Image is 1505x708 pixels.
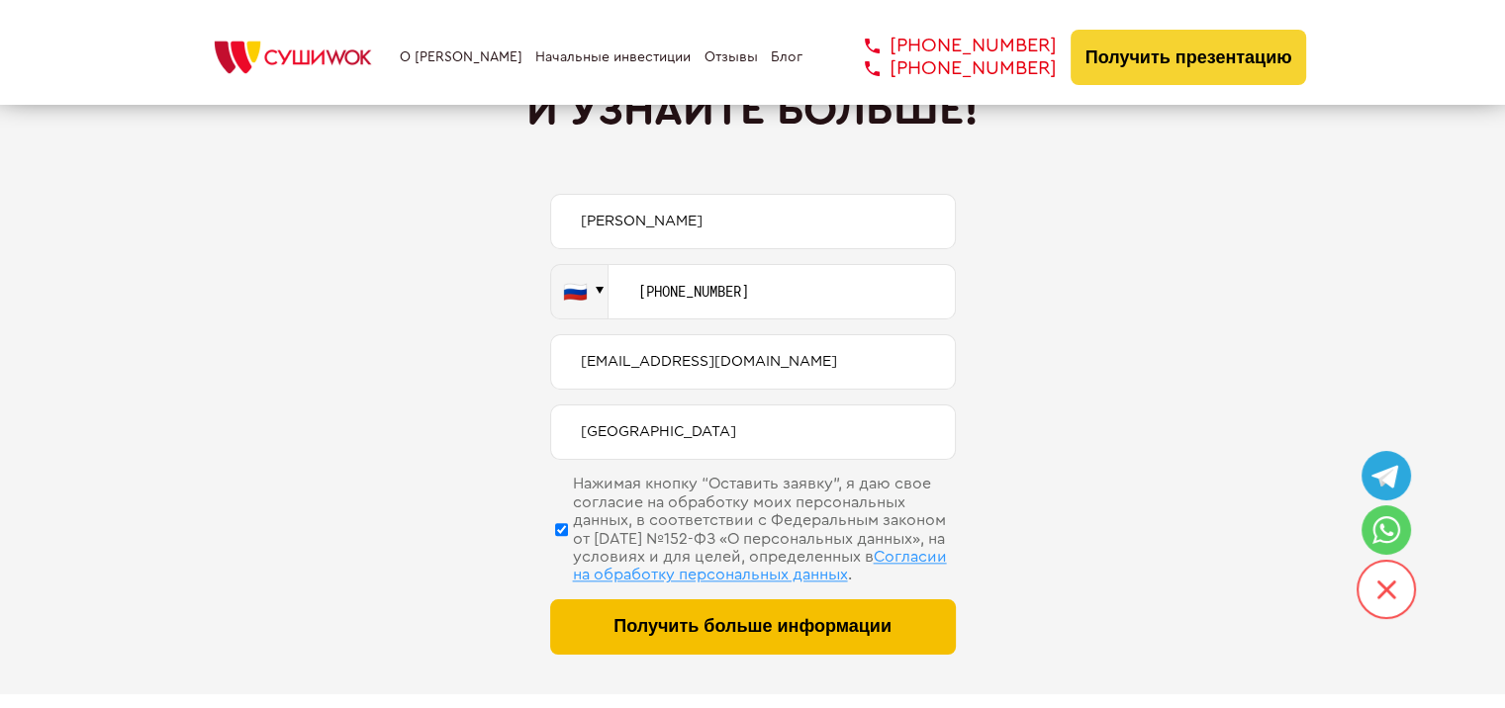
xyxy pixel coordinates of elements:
button: 🇷🇺 [550,264,609,319]
div: Нажимая кнопку “Оставить заявку”, я даю свое согласие на обработку моих персональных данных, в со... [573,475,956,583]
input: +7 (___) ___-____ [609,264,956,319]
input: Введите почту [550,334,956,390]
span: Согласии на обработку персональных данных [573,549,947,582]
span: Получить больше информации [613,616,892,637]
a: [PHONE_NUMBER] [835,35,1057,57]
a: О [PERSON_NAME] [400,49,522,65]
button: Получить презентацию [1071,30,1307,85]
a: Отзывы [705,49,758,65]
button: Получить больше информации [550,599,956,655]
a: Блог [771,49,802,65]
a: [PHONE_NUMBER] [835,57,1057,80]
a: Начальные инвестиции [535,49,691,65]
img: СУШИWOK [199,36,387,79]
svg: /svg> [1377,580,1396,599]
input: Введите город [550,404,956,460]
input: Введите ФИО [550,194,956,249]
